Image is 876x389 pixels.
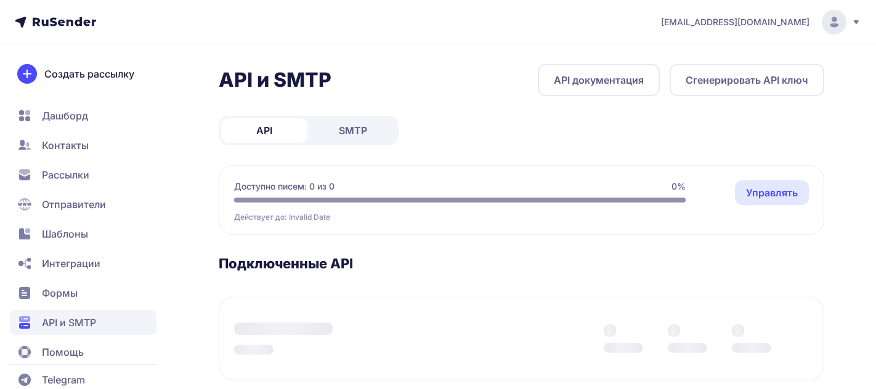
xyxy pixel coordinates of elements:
[234,180,335,193] span: Доступно писем: 0 из 0
[234,212,330,222] span: Действует до: Invalid Date
[219,255,824,272] h3: Подключенные API
[310,118,396,143] a: SMTP
[42,227,88,241] span: Шаблоны
[670,64,824,96] button: Сгенерировать API ключ
[42,167,89,182] span: Рассылки
[538,64,660,96] a: API документация
[42,286,78,300] span: Формы
[661,16,809,28] span: [EMAIL_ADDRESS][DOMAIN_NAME]
[44,66,134,81] span: Создать рассылку
[339,123,367,138] span: SMTP
[735,180,809,205] a: Управлять
[256,123,272,138] span: API
[219,68,331,92] h2: API и SMTP
[42,372,85,387] span: Telegram
[42,345,84,359] span: Помощь
[42,256,100,271] span: Интеграции
[42,138,89,153] span: Контакты
[42,197,106,212] span: Отправители
[42,315,96,330] span: API и SMTP
[671,180,686,193] span: 0%
[221,118,307,143] a: API
[42,108,88,123] span: Дашборд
